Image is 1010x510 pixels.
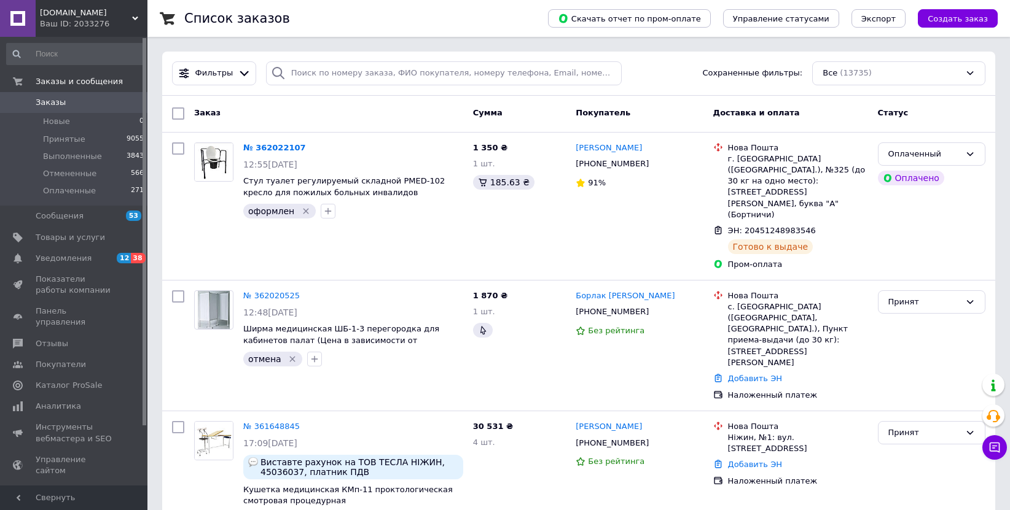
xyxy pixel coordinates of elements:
span: Заказы и сообщения [36,76,123,87]
div: [PHONE_NUMBER] [573,156,651,172]
div: с. [GEOGRAPHIC_DATA] ([GEOGRAPHIC_DATA], [GEOGRAPHIC_DATA].), Пункт приема-выдачи (до 30 кг): [ST... [728,301,868,368]
span: Сохраненные фильтры: [702,68,802,79]
span: (13735) [840,68,872,77]
img: Фото товару [195,422,233,460]
span: Покупатель [576,108,630,117]
span: Заказы [36,97,66,108]
div: Оплаченный [888,148,960,161]
a: № 362020525 [243,291,300,300]
span: 1 шт. [473,307,495,316]
img: Фото товару [195,143,233,181]
div: Ваш ID: 2033276 [40,18,147,29]
button: Чат с покупателем [982,435,1007,460]
span: Отмененные [43,168,96,179]
span: Статус [878,108,909,117]
a: [PERSON_NAME] [576,142,642,154]
div: Пром-оплата [728,259,868,270]
span: Создать заказ [928,14,988,23]
span: Скачать отчет по пром-оплате [558,13,701,24]
a: Кушетка медицинская КМп-11 проктологическая смотровая процедурная [243,485,453,506]
span: Принятые [43,134,85,145]
div: Оплачено [878,171,944,185]
span: отмена [248,354,281,364]
span: 4 шт. [473,438,495,447]
span: 1 350 ₴ [473,143,507,152]
span: 12:55[DATE] [243,160,297,169]
input: Поиск по номеру заказа, ФИО покупателя, номеру телефона, Email, номеру накладной [266,61,622,85]
div: 185.63 ₴ [473,175,534,190]
h1: Список заказов [184,11,290,26]
div: [PHONE_NUMBER] [573,304,651,320]
span: Новые [43,116,70,127]
img: :speech_balloon: [248,457,258,467]
span: 12:48[DATE] [243,307,297,317]
a: Ширма медицинская ШБ-1-3 перегородка для кабинетов палат (Цена в зависимости от количества секций) [243,324,439,356]
div: Нова Пошта [728,290,868,301]
span: Экспорт [861,14,896,23]
span: Доставка и оплата [713,108,800,117]
span: 38 [131,253,145,263]
span: ЭН: 20451248983546 [728,226,816,235]
a: [PERSON_NAME] [576,421,642,433]
input: Поиск [6,43,145,65]
span: 53 [126,211,141,221]
span: Оплаченные [43,185,96,196]
span: Панель управления [36,306,114,328]
span: Выполненные [43,151,102,162]
button: Управление статусами [723,9,839,28]
span: 17:09[DATE] [243,438,297,448]
span: 566 [131,168,144,179]
span: 12 [117,253,131,263]
div: Нова Пошта [728,421,868,432]
button: Экспорт [851,9,906,28]
span: Отзывы [36,338,68,349]
span: Уведомления [36,253,92,264]
button: Создать заказ [918,9,998,28]
span: 3843 [127,151,144,162]
a: Фото товару [194,142,233,182]
a: Создать заказ [906,14,998,23]
span: Товары и услуги [36,232,105,243]
span: оформлен [248,206,294,216]
div: Принят [888,427,960,439]
a: № 361648845 [243,422,300,431]
span: Без рейтинга [588,326,644,335]
span: Заказ [194,108,221,117]
a: Фото товару [194,421,233,460]
svg: Удалить метку [288,354,297,364]
a: Добавить ЭН [728,374,782,383]
span: Управление статусами [733,14,829,23]
span: 1 870 ₴ [473,291,507,300]
a: Борлак [PERSON_NAME] [576,290,675,302]
div: Принят [888,296,960,309]
div: Наложенный платеж [728,476,868,487]
div: Наложенный платеж [728,390,868,401]
span: Аналитика [36,401,81,412]
a: № 362022107 [243,143,306,152]
span: Каталог ProSale [36,380,102,391]
span: Инструменты вебмастера и SEO [36,422,114,444]
span: 91% [588,178,606,187]
div: [PHONE_NUMBER] [573,435,651,451]
span: 0 [139,116,144,127]
a: Фото товару [194,290,233,330]
span: 1 шт. [473,159,495,168]
span: Показатели работы компании [36,274,114,296]
a: Стул туалет регулируемый складной PMED-102 кресло для пожилых больных инвалидов [243,176,445,197]
span: Сумма [473,108,503,117]
div: Ніжин, №1: вул. [STREET_ADDRESS] [728,432,868,454]
span: Фильтры [195,68,233,79]
span: Виставте рахунок на ТОВ ТЕСЛА НІЖИН, 45036037, платник ПДВ [260,457,458,477]
span: Покупатели [36,359,86,370]
span: Сообщения [36,211,84,222]
div: Нова Пошта [728,142,868,153]
span: 30 531 ₴ [473,422,513,431]
img: Фото товару [198,291,229,329]
svg: Удалить метку [301,206,311,216]
a: Добавить ЭН [728,460,782,469]
span: INETMED.COM.UA [40,7,132,18]
span: Без рейтинга [588,457,644,466]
